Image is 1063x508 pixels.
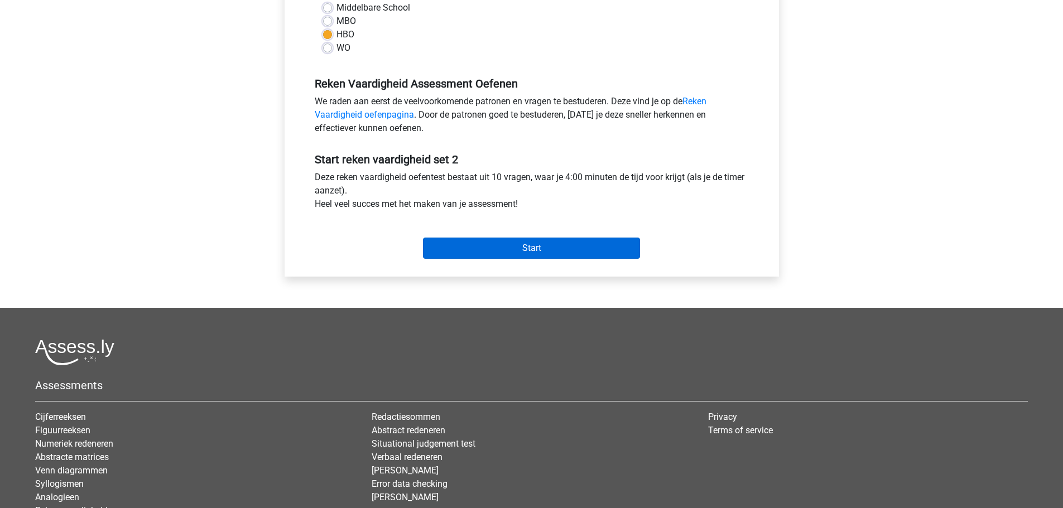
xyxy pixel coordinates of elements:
a: Venn diagrammen [35,465,108,476]
label: WO [336,41,350,55]
a: Situational judgement test [372,438,475,449]
div: We raden aan eerst de veelvoorkomende patronen en vragen te bestuderen. Deze vind je op de . Door... [306,95,757,139]
label: HBO [336,28,354,41]
a: Verbaal redeneren [372,452,442,462]
a: Syllogismen [35,478,84,489]
a: Cijferreeksen [35,412,86,422]
a: Redactiesommen [372,412,440,422]
a: Terms of service [708,425,773,436]
a: Figuurreeksen [35,425,90,436]
a: Analogieen [35,492,79,502]
h5: Assessments [35,379,1028,392]
input: Start [423,238,640,259]
div: Deze reken vaardigheid oefentest bestaat uit 10 vragen, waar je 4:00 minuten de tijd voor krijgt ... [306,171,757,215]
a: [PERSON_NAME] [372,465,439,476]
img: Assessly logo [35,339,114,365]
a: [PERSON_NAME] [372,492,439,502]
a: Error data checking [372,478,448,489]
a: Numeriek redeneren [35,438,113,449]
a: Privacy [708,412,737,422]
h5: Reken Vaardigheid Assessment Oefenen [315,77,749,90]
label: MBO [336,14,356,28]
a: Abstract redeneren [372,425,445,436]
a: Abstracte matrices [35,452,109,462]
h5: Start reken vaardigheid set 2 [315,153,749,166]
label: Middelbare School [336,1,410,14]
